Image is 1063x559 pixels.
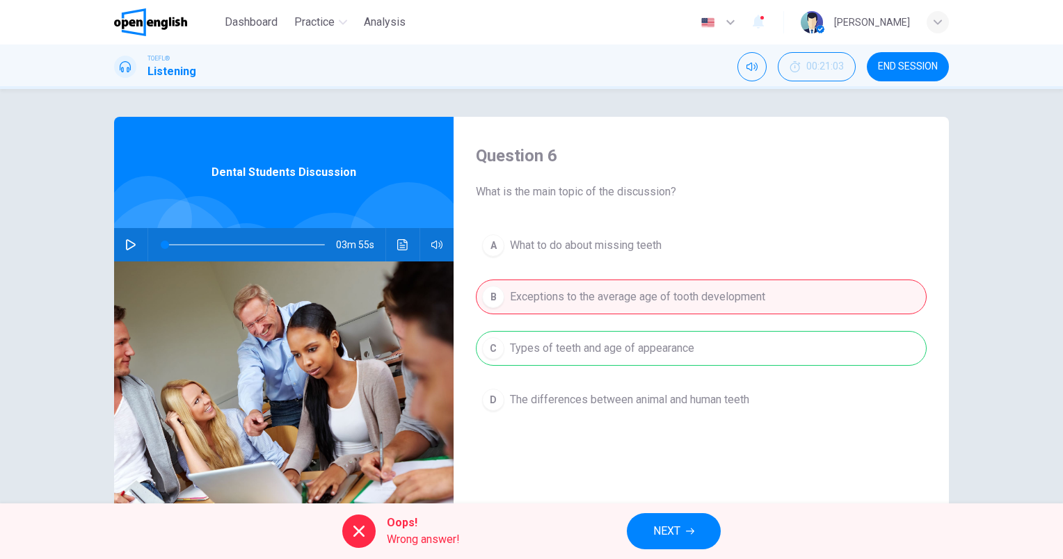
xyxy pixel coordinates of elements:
[387,531,460,548] span: Wrong answer!
[653,521,680,541] span: NEXT
[476,145,927,167] h4: Question 6
[147,54,170,63] span: TOEFL®
[878,61,938,72] span: END SESSION
[801,11,823,33] img: Profile picture
[392,228,414,261] button: Click to see the audio transcription
[114,8,187,36] img: OpenEnglish logo
[867,52,949,81] button: END SESSION
[476,184,927,200] span: What is the main topic of the discussion?
[294,14,335,31] span: Practice
[834,14,910,31] div: [PERSON_NAME]
[147,63,196,80] h1: Listening
[806,61,844,72] span: 00:21:03
[627,513,721,549] button: NEXT
[336,228,385,261] span: 03m 55s
[699,17,717,28] img: en
[778,52,856,81] button: 00:21:03
[114,8,219,36] a: OpenEnglish logo
[358,10,411,35] button: Analysis
[778,52,856,81] div: Hide
[211,164,356,181] span: Dental Students Discussion
[737,52,767,81] div: Mute
[225,14,278,31] span: Dashboard
[219,10,283,35] button: Dashboard
[289,10,353,35] button: Practice
[387,515,460,531] span: Oops!
[364,14,406,31] span: Analysis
